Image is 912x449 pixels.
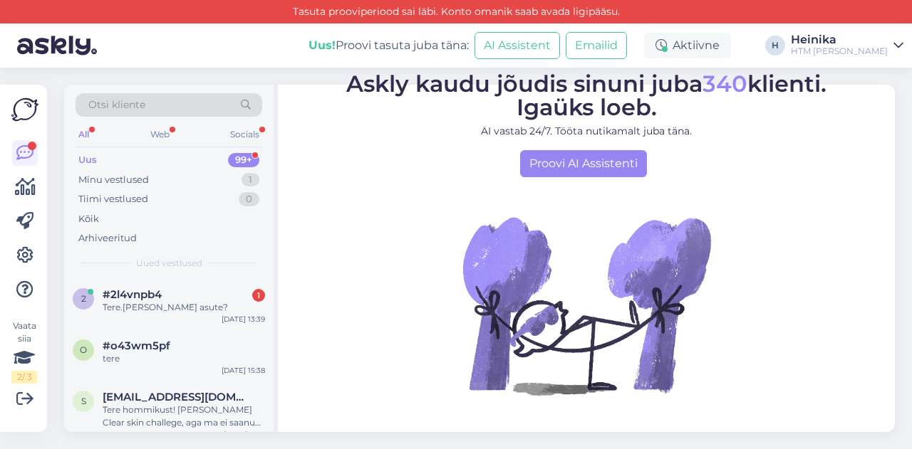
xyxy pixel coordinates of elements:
[458,177,715,433] img: No Chat active
[103,391,251,403] span: sirje.puusepp2@mail.ee
[103,288,162,301] span: #2l4vnpb4
[88,97,145,112] span: Otsi kliente
[147,125,172,144] div: Web
[78,231,137,245] div: Arhiveeritud
[791,34,903,57] a: HeinikaHTM [PERSON_NAME]
[222,314,265,324] div: [DATE] 13:39
[475,32,560,59] button: AI Assistent
[78,212,99,226] div: Kõik
[644,33,731,58] div: Aktiivne
[11,319,37,384] div: Vaata siia
[520,150,647,177] a: Proovi AI Assistenti
[103,352,265,365] div: tere
[309,37,469,54] div: Proovi tasuta juba täna:
[228,153,259,167] div: 99+
[703,70,747,97] span: 340
[252,289,265,302] div: 1
[78,153,97,167] div: Uus
[78,173,149,187] div: Minu vestlused
[103,403,265,429] div: Tere hommikust! [PERSON_NAME] Clear skin challege, aga ma ei saanud eile videot meilile!
[103,301,265,314] div: Tere.[PERSON_NAME] asute?
[566,32,627,59] button: Emailid
[765,36,785,56] div: H
[346,124,826,139] p: AI vastab 24/7. Tööta nutikamalt juba täna.
[309,38,336,52] b: Uus!
[346,70,826,121] span: Askly kaudu jõudis sinuni juba klienti. Igaüks loeb.
[81,293,86,304] span: 2
[78,192,148,206] div: Tiimi vestlused
[224,429,265,440] div: [DATE] 8:46
[791,34,888,46] div: Heinika
[227,125,262,144] div: Socials
[222,365,265,376] div: [DATE] 15:38
[11,96,38,123] img: Askly Logo
[80,344,87,355] span: o
[239,192,259,206] div: 0
[11,371,37,384] div: 2 / 3
[242,173,259,187] div: 1
[76,125,92,144] div: All
[103,339,170,352] span: #o43wm5pf
[791,46,888,57] div: HTM [PERSON_NAME]
[136,257,202,270] span: Uued vestlused
[81,396,86,406] span: s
